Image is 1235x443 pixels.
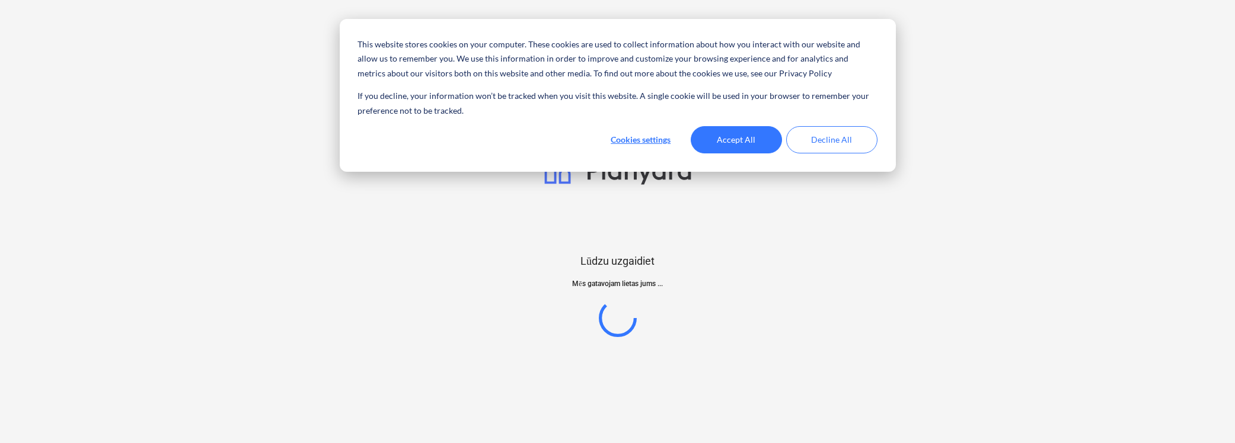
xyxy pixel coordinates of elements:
[580,254,655,268] p: Lūdzu uzgaidiet
[358,89,877,118] p: If you decline, your information won’t be tracked when you visit this website. A single cookie wi...
[358,37,877,81] p: This website stores cookies on your computer. These cookies are used to collect information about...
[786,126,877,153] button: Decline All
[572,278,662,290] p: Mēs gatavojam lietas jums ...
[691,126,782,153] button: Accept All
[340,19,896,172] div: Cookie banner
[595,126,687,153] button: Cookies settings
